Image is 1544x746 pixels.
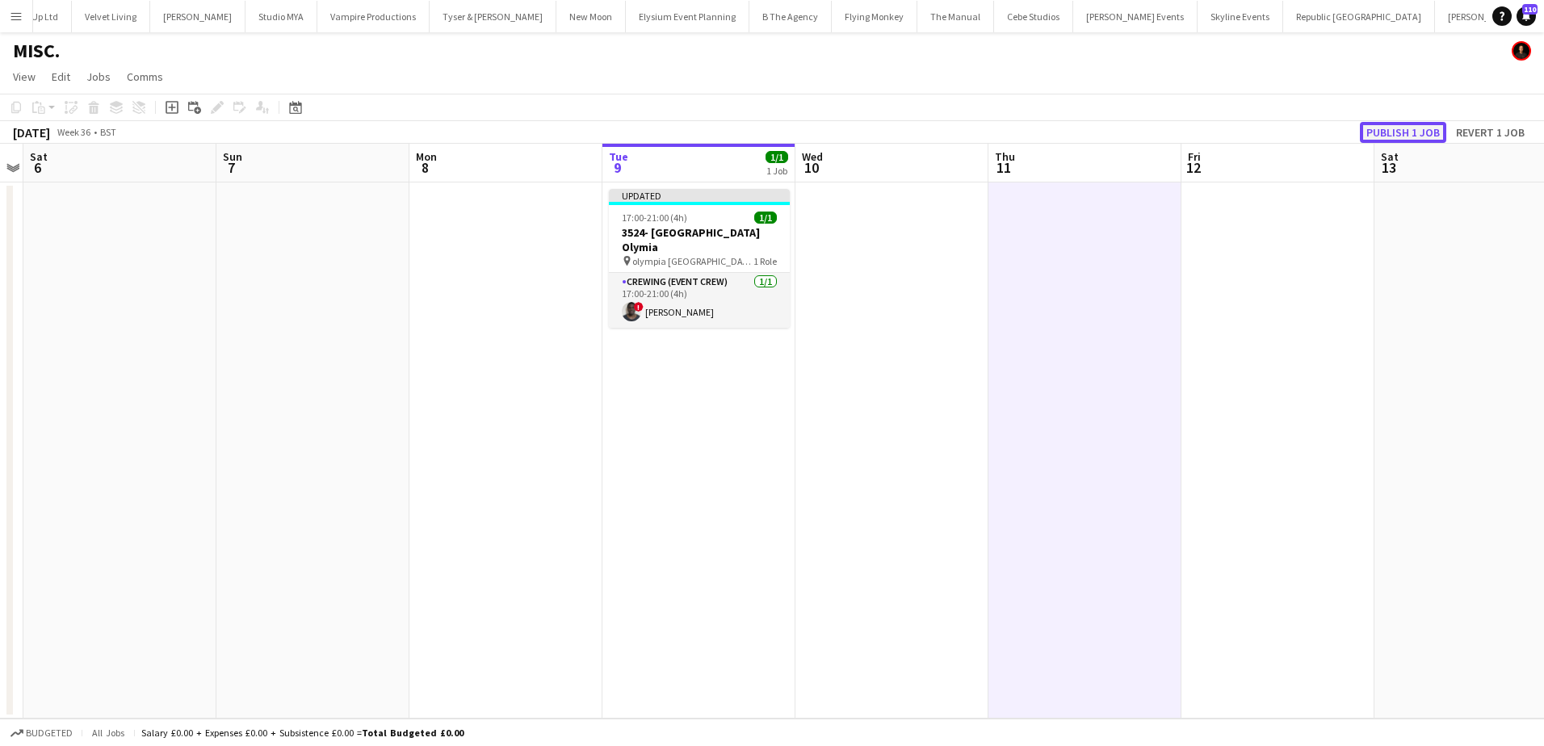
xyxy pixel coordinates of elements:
span: 11 [992,158,1015,177]
app-job-card: Updated17:00-21:00 (4h)1/13524- [GEOGRAPHIC_DATA] Olymia olympia [GEOGRAPHIC_DATA]1 RoleCrewing (... [609,189,790,328]
button: Studio MYA [245,1,317,32]
span: 17:00-21:00 (4h) [622,212,687,224]
button: Publish 1 job [1360,122,1446,143]
span: All jobs [89,727,128,739]
span: Sat [30,149,48,164]
button: [PERSON_NAME] Events [1073,1,1198,32]
button: Velvet Living [72,1,150,32]
span: Sun [223,149,242,164]
button: Cebe Studios [994,1,1073,32]
button: Flying Monkey [832,1,917,32]
a: Jobs [80,66,117,87]
span: 1 Role [753,255,777,267]
button: The Manual [917,1,994,32]
span: 13 [1378,158,1399,177]
span: 1/1 [766,151,788,163]
span: Thu [995,149,1015,164]
button: Tyser & [PERSON_NAME] [430,1,556,32]
a: View [6,66,42,87]
span: View [13,69,36,84]
span: 1/1 [754,212,777,224]
button: Vampire Productions [317,1,430,32]
span: 9 [606,158,628,177]
span: Sat [1381,149,1399,164]
button: Republic [GEOGRAPHIC_DATA] [1283,1,1435,32]
span: 12 [1185,158,1201,177]
span: Week 36 [53,126,94,138]
div: [DATE] [13,124,50,140]
a: Edit [45,66,77,87]
button: Revert 1 job [1450,122,1531,143]
span: olympia [GEOGRAPHIC_DATA] [632,255,753,267]
span: Tue [609,149,628,164]
div: 1 Job [766,165,787,177]
button: New Moon [556,1,626,32]
app-card-role: Crewing (Event Crew)1/117:00-21:00 (4h)![PERSON_NAME] [609,273,790,328]
div: BST [100,126,116,138]
button: Budgeted [8,724,75,742]
h1: MISC. [13,39,60,63]
span: ! [634,302,644,312]
div: Updated [609,189,790,202]
span: Fri [1188,149,1201,164]
a: Comms [120,66,170,87]
button: B The Agency [749,1,832,32]
span: 7 [220,158,242,177]
a: 110 [1517,6,1536,26]
span: Comms [127,69,163,84]
span: Budgeted [26,727,73,739]
span: 8 [413,158,437,177]
span: 6 [27,158,48,177]
button: [PERSON_NAME] [150,1,245,32]
button: Skyline Events [1198,1,1283,32]
span: Edit [52,69,70,84]
span: Jobs [86,69,111,84]
span: 110 [1522,4,1538,15]
button: Elysium Event Planning [626,1,749,32]
span: 10 [799,158,823,177]
app-user-avatar: Ash Grimmer [1512,41,1531,61]
span: Total Budgeted £0.00 [362,727,464,739]
span: Wed [802,149,823,164]
span: Mon [416,149,437,164]
h3: 3524- [GEOGRAPHIC_DATA] Olymia [609,225,790,254]
div: Salary £0.00 + Expenses £0.00 + Subsistence £0.00 = [141,727,464,739]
